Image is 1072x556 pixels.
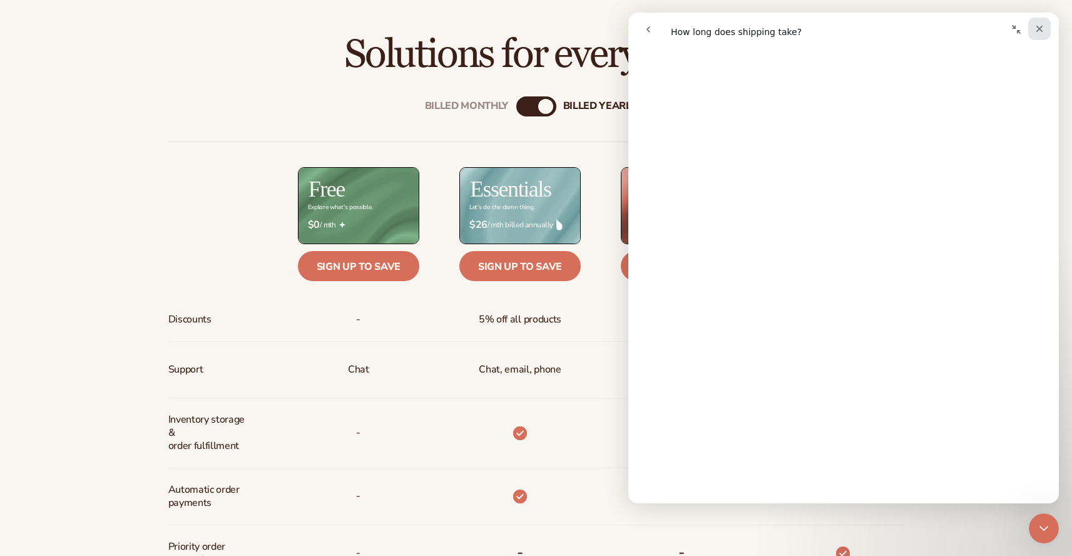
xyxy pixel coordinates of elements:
[168,358,203,381] span: Support
[168,408,252,457] span: Inventory storage & order fulfillment
[469,219,488,231] strong: $26
[469,204,534,211] div: Let’s do the damn thing.
[356,485,360,508] span: -
[460,168,580,244] img: Essentials_BG_9050f826-5aa9-47d9-a362-757b82c62641.jpg
[479,358,561,381] p: Chat, email, phone
[563,100,636,112] div: billed Yearly
[339,222,345,228] img: Free_Icon_bb6e7c7e-73f8-44bd-8ed0-223ea0fc522e.png
[1029,513,1059,543] iframe: Intercom live chat
[35,34,1037,76] h2: Solutions for every stage
[621,168,742,244] img: Signature_BG_eeb718c8-65ac-49e3-a4e5-327c6aa73146.jpg
[459,251,581,281] a: Sign up to save
[356,421,360,445] p: -
[621,251,742,281] a: Sign up to save
[348,358,369,381] p: Chat
[308,204,372,211] div: Explore what's possible.
[308,219,320,231] strong: $0
[469,219,571,231] span: / mth billed annually
[168,478,252,515] span: Automatic order payments
[298,251,419,281] a: Sign up to save
[168,308,212,331] span: Discounts
[479,308,561,331] span: 5% off all products
[356,308,360,331] span: -
[425,100,509,112] div: Billed Monthly
[308,219,409,231] span: / mth
[556,219,563,230] img: drop.png
[299,168,419,244] img: free_bg.png
[309,178,345,200] h2: Free
[470,178,551,200] h2: Essentials
[628,13,1059,503] iframe: Intercom live chat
